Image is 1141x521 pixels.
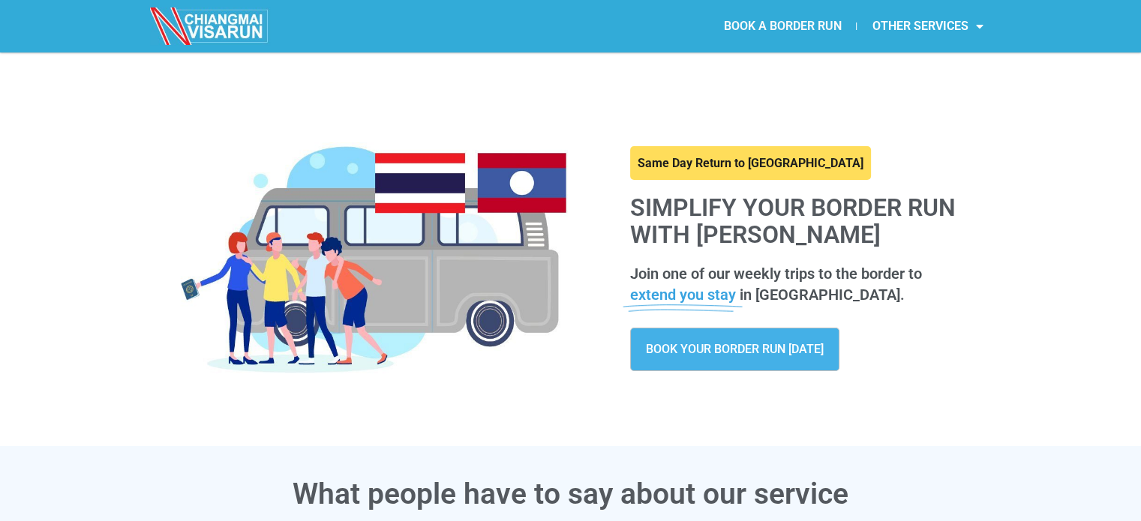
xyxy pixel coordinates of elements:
[740,286,905,304] span: in [GEOGRAPHIC_DATA].
[708,9,856,43] a: BOOK A BORDER RUN
[857,9,998,43] a: OTHER SERVICES
[630,265,922,283] span: Join one of our weekly trips to the border to
[646,343,824,355] span: BOOK YOUR BORDER RUN [DATE]
[570,9,998,43] nav: Menu
[151,480,991,509] h3: What people have to say about our service
[630,328,839,371] a: BOOK YOUR BORDER RUN [DATE]
[630,195,976,247] h1: Simplify your border run with [PERSON_NAME]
